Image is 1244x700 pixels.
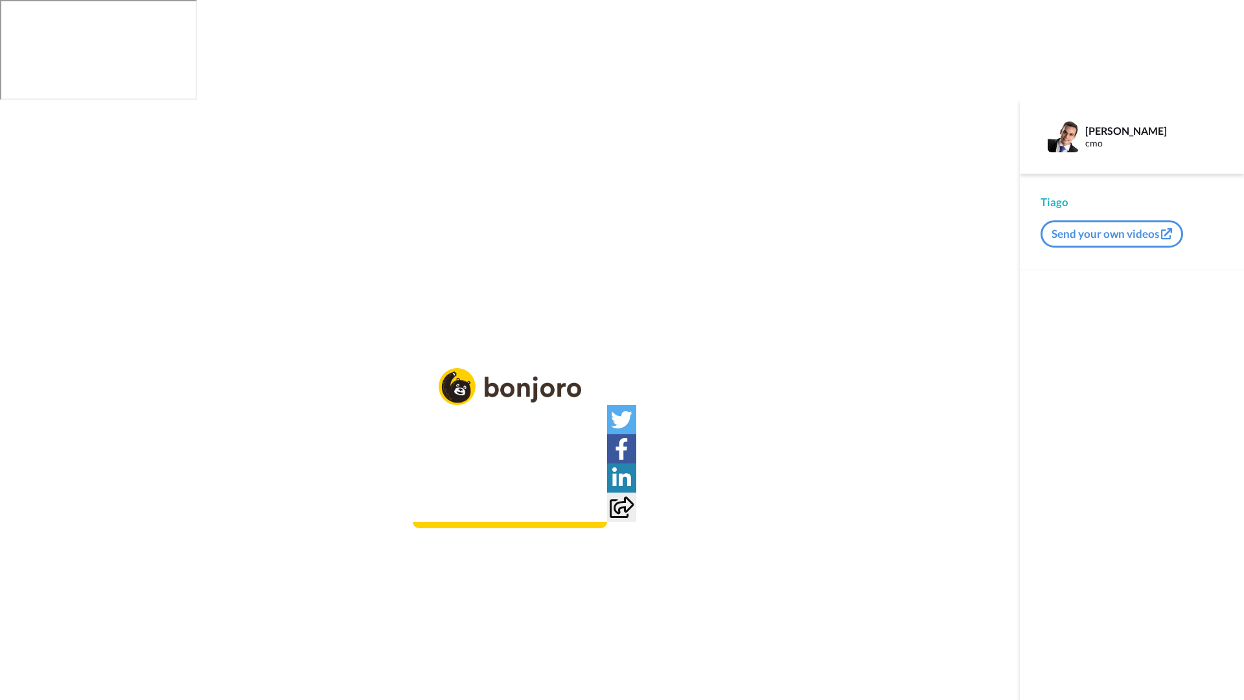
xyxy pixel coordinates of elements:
img: Profile Image [1048,121,1079,152]
img: logo_full.png [439,368,581,405]
img: Full screen [582,497,595,510]
div: cmo [1085,138,1223,149]
div: [PERSON_NAME] [1085,124,1223,137]
div: Tiago [1041,194,1223,210]
button: Send your own videos [1041,220,1183,248]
